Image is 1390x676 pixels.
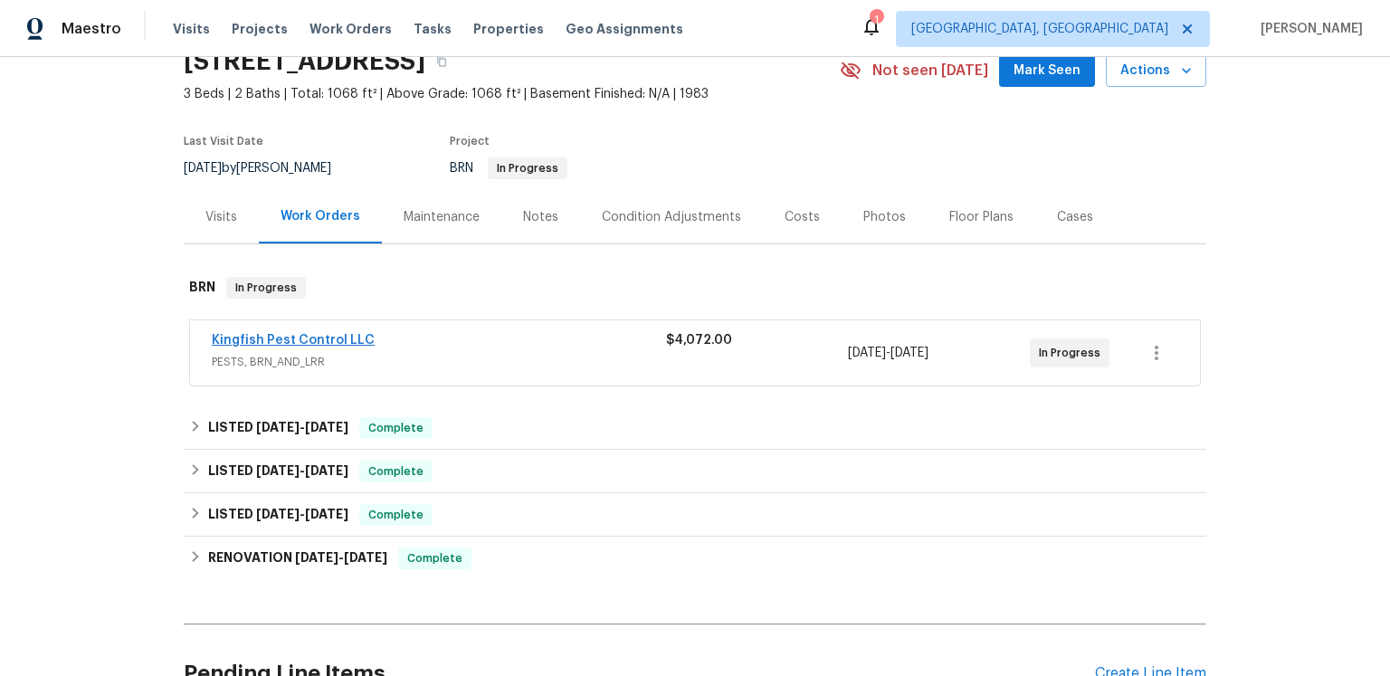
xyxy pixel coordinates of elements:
[212,353,666,371] span: PESTS, BRN_AND_LRR
[256,421,300,433] span: [DATE]
[184,450,1206,493] div: LISTED [DATE]-[DATE]Complete
[256,421,348,433] span: -
[949,208,1014,226] div: Floor Plans
[490,163,566,174] span: In Progress
[404,208,480,226] div: Maintenance
[281,207,360,225] div: Work Orders
[1106,54,1206,88] button: Actions
[848,347,886,359] span: [DATE]
[1253,20,1363,38] span: [PERSON_NAME]
[184,493,1206,537] div: LISTED [DATE]-[DATE]Complete
[870,11,882,29] div: 1
[414,23,452,35] span: Tasks
[999,54,1095,88] button: Mark Seen
[305,421,348,433] span: [DATE]
[872,62,988,80] span: Not seen [DATE]
[848,344,928,362] span: -
[425,45,458,78] button: Copy Address
[184,537,1206,580] div: RENOVATION [DATE]-[DATE]Complete
[450,136,490,147] span: Project
[566,20,683,38] span: Geo Assignments
[189,277,215,299] h6: BRN
[473,20,544,38] span: Properties
[212,334,375,347] a: Kingfish Pest Control LLC
[361,462,431,481] span: Complete
[256,464,300,477] span: [DATE]
[305,464,348,477] span: [DATE]
[205,208,237,226] div: Visits
[184,259,1206,317] div: BRN In Progress
[208,417,348,439] h6: LISTED
[890,347,928,359] span: [DATE]
[361,506,431,524] span: Complete
[450,162,567,175] span: BRN
[208,547,387,569] h6: RENOVATION
[1039,344,1108,362] span: In Progress
[400,549,470,567] span: Complete
[1120,60,1192,82] span: Actions
[208,461,348,482] h6: LISTED
[309,20,392,38] span: Work Orders
[666,334,732,347] span: $4,072.00
[184,157,353,179] div: by [PERSON_NAME]
[305,508,348,520] span: [DATE]
[208,504,348,526] h6: LISTED
[228,279,304,297] span: In Progress
[232,20,288,38] span: Projects
[184,162,222,175] span: [DATE]
[184,85,840,103] span: 3 Beds | 2 Baths | Total: 1068 ft² | Above Grade: 1068 ft² | Basement Finished: N/A | 1983
[295,551,387,564] span: -
[1014,60,1081,82] span: Mark Seen
[256,464,348,477] span: -
[344,551,387,564] span: [DATE]
[602,208,741,226] div: Condition Adjustments
[184,406,1206,450] div: LISTED [DATE]-[DATE]Complete
[62,20,121,38] span: Maestro
[863,208,906,226] div: Photos
[911,20,1168,38] span: [GEOGRAPHIC_DATA], [GEOGRAPHIC_DATA]
[361,419,431,437] span: Complete
[523,208,558,226] div: Notes
[173,20,210,38] span: Visits
[1057,208,1093,226] div: Cases
[256,508,300,520] span: [DATE]
[785,208,820,226] div: Costs
[184,52,425,71] h2: [STREET_ADDRESS]
[184,136,263,147] span: Last Visit Date
[256,508,348,520] span: -
[295,551,338,564] span: [DATE]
